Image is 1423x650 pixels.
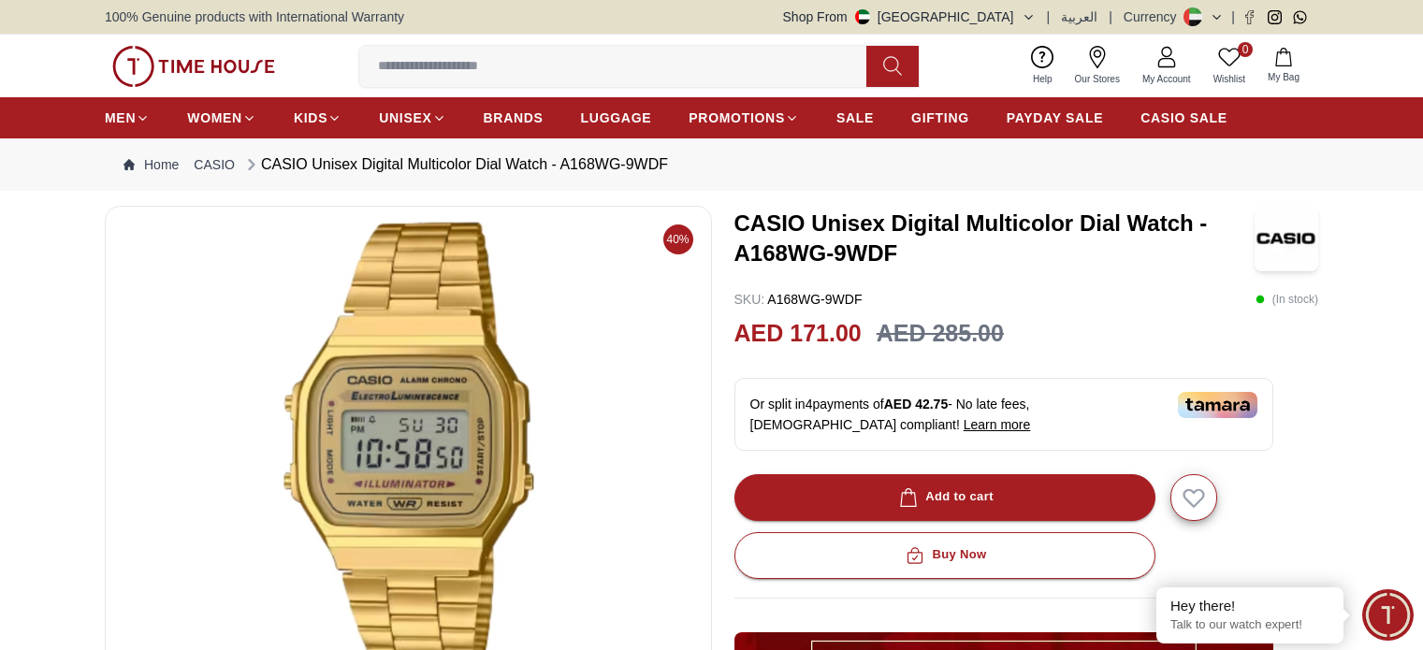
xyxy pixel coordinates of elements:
div: Or split in 4 payments of - No late fees, [DEMOGRAPHIC_DATA] compliant! [734,378,1273,451]
div: Hey there! [1170,597,1329,615]
div: Add to cart [895,486,994,508]
nav: Breadcrumb [105,138,1318,191]
img: United Arab Emirates [855,9,870,24]
a: Instagram [1268,10,1282,24]
span: MEN [105,108,136,127]
a: PROMOTIONS [689,101,799,135]
span: Learn more [964,417,1031,432]
button: العربية [1061,7,1097,26]
a: Facebook [1242,10,1256,24]
a: Whatsapp [1293,10,1307,24]
div: Currency [1124,7,1184,26]
a: LUGGAGE [581,101,652,135]
span: 100% Genuine products with International Warranty [105,7,404,26]
span: | [1047,7,1051,26]
span: Help [1025,72,1060,86]
span: My Bag [1260,70,1307,84]
button: Buy Now [734,532,1155,579]
span: SKU : [734,292,765,307]
span: PROMOTIONS [689,108,785,127]
a: WOMEN [187,101,256,135]
span: AED 42.75 [884,397,948,412]
p: Talk to our watch expert! [1170,617,1329,633]
div: Chat Widget [1362,589,1414,641]
a: GIFTING [911,101,969,135]
div: CASIO Unisex Digital Multicolor Dial Watch - A168WG-9WDF [242,153,668,176]
img: CASIO Unisex Digital Multicolor Dial Watch - A168WG-9WDF [1255,206,1318,271]
a: Home [123,155,179,174]
a: 0Wishlist [1202,42,1256,90]
span: UNISEX [379,108,431,127]
span: | [1231,7,1235,26]
img: ... [112,46,275,87]
button: My Bag [1256,44,1311,88]
p: ( In stock ) [1256,290,1318,309]
a: CASIO [194,155,235,174]
p: A168WG-9WDF [734,290,863,309]
span: LUGGAGE [581,108,652,127]
h2: AED 171.00 [734,316,862,352]
h3: CASIO Unisex Digital Multicolor Dial Watch - A168WG-9WDF [734,209,1255,268]
a: SALE [836,101,874,135]
span: | [1109,7,1112,26]
a: MEN [105,101,150,135]
span: 0 [1238,42,1253,57]
span: 40% [663,224,693,254]
button: Add to cart [734,474,1155,521]
button: Shop From[GEOGRAPHIC_DATA] [783,7,1036,26]
span: GIFTING [911,108,969,127]
div: Buy Now [902,544,986,566]
img: Tamara [1178,392,1257,418]
span: CASIO SALE [1140,108,1227,127]
span: My Account [1135,72,1198,86]
h3: AED 285.00 [877,316,1004,352]
a: Help [1022,42,1064,90]
span: Our Stores [1067,72,1127,86]
a: PAYDAY SALE [1007,101,1103,135]
span: SALE [836,108,874,127]
span: BRANDS [484,108,544,127]
span: WOMEN [187,108,242,127]
a: BRANDS [484,101,544,135]
span: Wishlist [1206,72,1253,86]
a: UNISEX [379,101,445,135]
a: Our Stores [1064,42,1131,90]
span: PAYDAY SALE [1007,108,1103,127]
span: KIDS [294,108,327,127]
a: KIDS [294,101,341,135]
a: CASIO SALE [1140,101,1227,135]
